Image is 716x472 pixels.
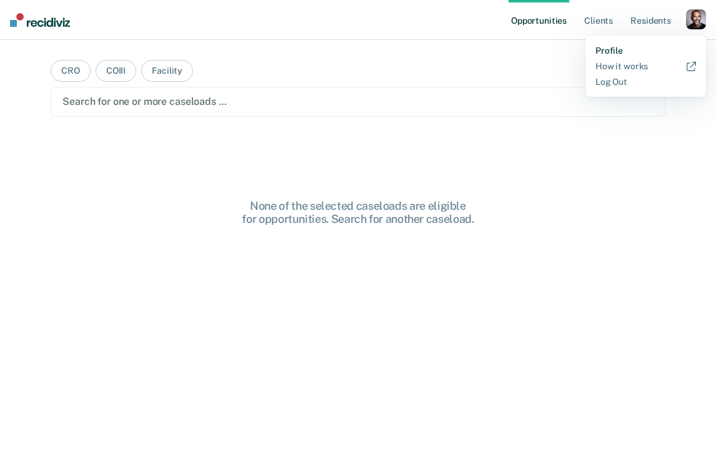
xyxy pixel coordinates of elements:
div: None of the selected caseloads are eligible for opportunities. Search for another caseload. [158,199,558,226]
img: Recidiviz [10,13,70,27]
button: CRO [51,60,91,82]
a: Log Out [595,77,696,87]
button: Facility [141,60,193,82]
a: Profile [595,46,696,56]
a: How it works [595,61,696,72]
button: COIII [96,60,136,82]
